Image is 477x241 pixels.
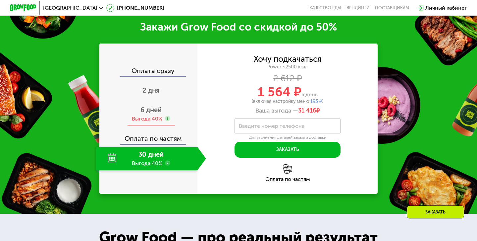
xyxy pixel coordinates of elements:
[301,91,318,98] span: в день
[258,84,301,100] span: 1 564 ₽
[407,205,464,218] div: Заказать
[197,177,378,182] div: Оплата по частям
[197,75,378,82] div: 2 612 ₽
[43,5,97,11] span: [GEOGRAPHIC_DATA]
[142,86,160,94] span: 2 дня
[197,64,378,70] div: Power ~2500 ккал
[298,107,316,114] span: 31 416
[425,4,467,12] div: Личный кабинет
[140,106,162,114] span: 6 дней
[235,142,341,158] button: Заказать
[283,164,292,174] img: l6xcnZfty9opOoJh.png
[197,107,378,115] div: Ваша выгода —
[310,99,322,104] span: 193 ₽
[106,4,164,12] a: [PHONE_NUMBER]
[132,115,162,122] div: Выгода 40%
[254,55,321,63] div: Хочу подкачаться
[298,107,320,115] span: ₽
[346,5,370,11] a: Вендинги
[197,99,378,104] div: (включая настройку меню: )
[235,135,341,140] div: Для уточнения деталей заказа и доставки
[375,5,409,11] div: поставщикам
[100,67,197,76] div: Оплата сразу
[100,128,197,144] div: Оплата по частям
[239,124,304,128] label: Введите номер телефона
[309,5,341,11] a: Качество еды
